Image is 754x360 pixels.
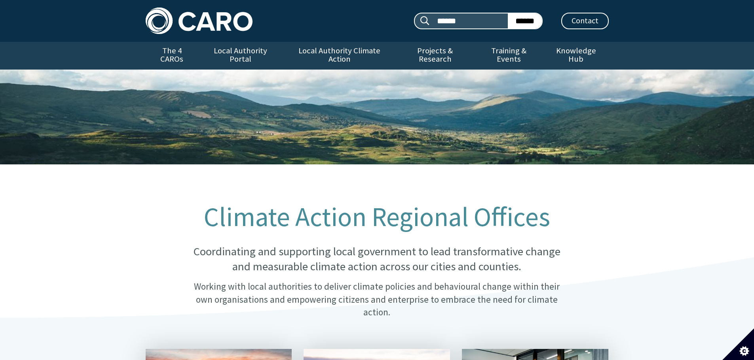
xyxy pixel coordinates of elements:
[561,13,609,29] a: Contact
[283,42,396,70] a: Local Authority Climate Action
[185,202,569,232] h1: Climate Action Regional Offices
[146,42,198,70] a: The 4 CAROs
[185,280,569,319] p: Working with local authorities to deliver climate policies and behavioural change within their ow...
[198,42,283,70] a: Local Authority Portal
[543,42,608,70] a: Knowledge Hub
[146,8,253,34] img: Caro logo
[474,42,543,70] a: Training & Events
[396,42,474,70] a: Projects & Research
[185,244,569,274] p: Coordinating and supporting local government to lead transformative change and measurable climate...
[722,328,754,360] button: Set cookie preferences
